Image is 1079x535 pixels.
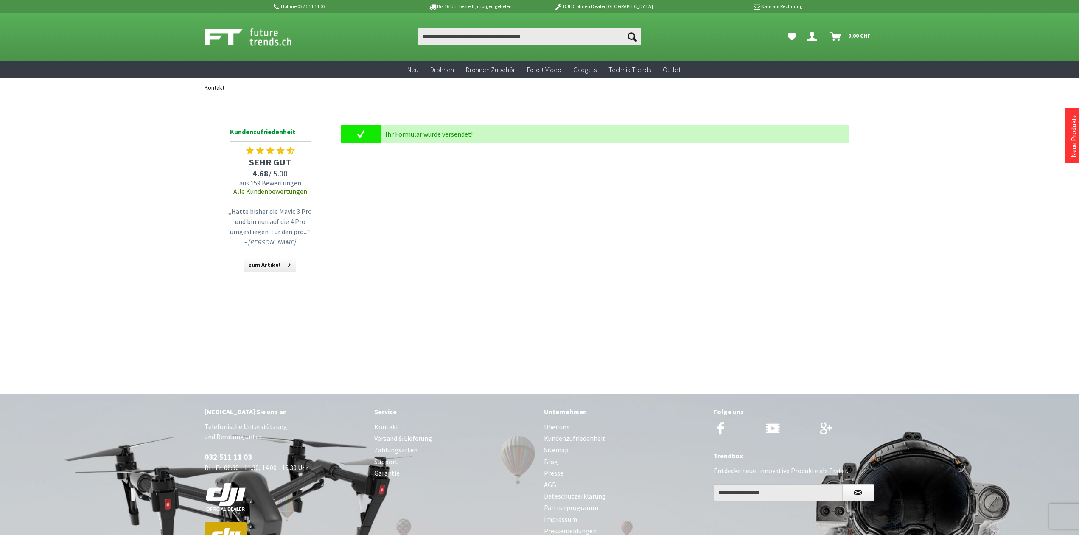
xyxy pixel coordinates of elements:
[374,456,535,468] a: Support
[401,61,424,78] a: Neu
[544,444,705,456] a: Sitemap
[544,433,705,444] a: Kundenzufriedenheit
[244,258,296,272] a: zum Artikel
[252,168,269,179] span: 4.68
[714,465,875,476] p: Entdecke neue, innovative Produkte als Erster.
[714,450,875,461] div: Trendbox
[272,1,405,11] p: Hotline 032 511 11 03
[537,1,670,11] p: DJI Drohnen Dealer [GEOGRAPHIC_DATA]
[407,65,418,74] span: Neu
[670,1,802,11] p: Kauf auf Rechnung
[567,61,603,78] a: Gadgets
[783,28,801,45] a: Meine Favoriten
[405,1,537,11] p: Bis 16 Uhr bestellt, morgen geliefert.
[205,452,252,462] a: 032 511 11 03
[804,28,824,45] a: Dein Konto
[544,468,705,479] a: Presse
[248,238,296,246] em: [PERSON_NAME]
[374,468,535,479] a: Garantie
[424,61,460,78] a: Drohnen
[418,28,641,45] input: Produkt, Marke, Kategorie, EAN, Artikelnummer…
[544,502,705,513] a: Partnerprogramm
[603,61,657,78] a: Technik-Trends
[657,61,687,78] a: Outlet
[205,406,366,417] div: [MEDICAL_DATA] Sie uns an
[205,84,224,91] span: Kontakt
[1069,114,1078,157] a: Neue Produkte
[205,26,310,48] img: Shop Futuretrends - zur Startseite wechseln
[714,484,843,501] input: Ihre E-Mail Adresse
[226,168,315,179] span: / 5.00
[205,483,247,512] img: white-dji-schweiz-logo-official_140x140.png
[233,187,307,196] a: Alle Kundenbewertungen
[527,65,561,74] span: Foto + Video
[226,179,315,187] span: aus 159 Bewertungen
[827,28,875,45] a: Warenkorb
[573,65,597,74] span: Gadgets
[714,406,875,417] div: Folge uns
[385,129,844,139] p: Ihr Formular wurde versendet!
[842,484,874,501] button: Newsletter abonnieren
[230,126,311,142] span: Kundenzufriedenheit
[544,406,705,417] div: Unternehmen
[374,421,535,433] a: Kontakt
[623,28,641,45] button: Suchen
[544,421,705,433] a: Über uns
[374,433,535,444] a: Versand & Lieferung
[544,514,705,525] a: Impressum
[848,29,871,42] span: 0,00 CHF
[544,479,705,490] a: AGB
[374,406,535,417] div: Service
[466,65,515,74] span: Drohnen Zubehör
[544,456,705,468] a: Blog
[226,156,315,168] span: SEHR GUT
[228,206,313,247] p: „Hatte bisher die Mavic 3 Pro und bin nun auf die 4 Pro umgestiegen. Für den pro...“ –
[608,65,651,74] span: Technik-Trends
[430,65,454,74] span: Drohnen
[663,65,681,74] span: Outlet
[460,61,521,78] a: Drohnen Zubehör
[200,78,229,97] a: Kontakt
[544,490,705,502] a: Dateschutzerklärung
[374,444,535,456] a: Zahlungsarten
[521,61,567,78] a: Foto + Video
